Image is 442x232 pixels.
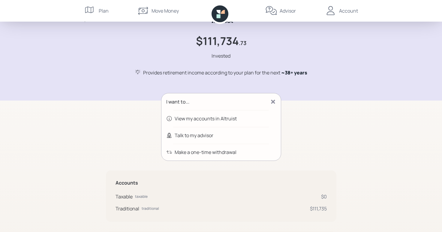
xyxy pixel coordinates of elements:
[280,7,296,14] div: Advisor
[175,132,213,139] div: Talk to my advisor
[211,15,233,25] h2: Invest
[143,69,307,76] div: Provides retirement income according to your plan for the next
[152,7,179,14] div: Move Money
[142,206,159,211] div: traditional
[212,52,230,59] div: Invested
[339,7,358,14] div: Account
[116,180,327,186] h5: Accounts
[310,205,327,212] div: $111,735
[196,35,239,47] h1: $111,734
[175,115,237,122] div: View my accounts in Altruist
[135,194,148,199] div: taxable
[281,69,307,76] span: ~ 38+ years
[321,193,327,200] div: $0
[239,40,246,47] h4: .73
[175,149,236,156] div: Make a one-time withdrawal
[116,193,133,200] div: Taxable
[99,7,109,14] div: Plan
[166,98,189,105] div: I want to...
[116,205,139,212] div: Traditional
